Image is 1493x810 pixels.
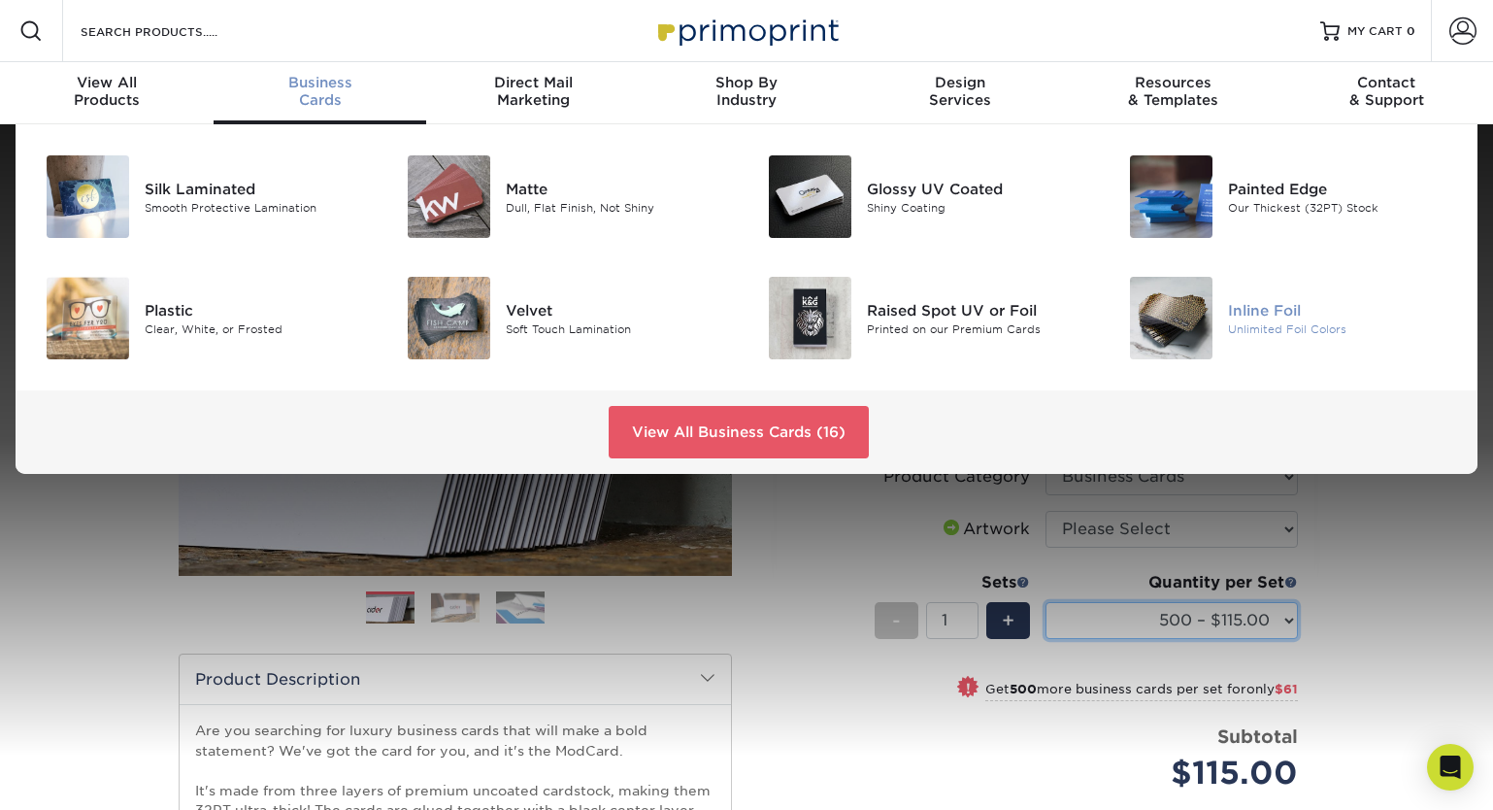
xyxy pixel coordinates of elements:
span: Contact [1279,74,1493,91]
a: Matte Business Cards Matte Dull, Flat Finish, Not Shiny [400,148,732,246]
img: Velvet Business Cards [408,277,490,359]
span: Design [853,74,1067,91]
span: Shop By [640,74,853,91]
div: & Support [1279,74,1493,109]
a: Shop ByIndustry [640,62,853,124]
a: BusinessCards [214,62,427,124]
a: Velvet Business Cards Velvet Soft Touch Lamination [400,269,732,367]
div: Services [853,74,1067,109]
div: Velvet [506,299,732,321]
a: Plastic Business Cards Plastic Clear, White, or Frosted [39,269,371,367]
a: Glossy UV Coated Business Cards Glossy UV Coated Shiny Coating [761,148,1093,246]
img: Primoprint [649,10,844,51]
a: Inline Foil Business Cards Inline Foil Unlimited Foil Colors [1122,269,1454,367]
div: Open Intercom Messenger [1427,744,1474,791]
img: Matte Business Cards [408,155,490,238]
div: Shiny Coating [867,199,1093,216]
div: Plastic [145,299,371,321]
img: Silk Laminated Business Cards [47,155,129,238]
input: SEARCH PRODUCTS..... [79,19,268,43]
div: Glossy UV Coated [867,178,1093,199]
img: Raised Spot UV or Foil Business Cards [769,277,851,359]
div: Soft Touch Lamination [506,321,732,337]
div: Our Thickest (32PT) Stock [1228,199,1454,216]
div: Unlimited Foil Colors [1228,321,1454,337]
div: Painted Edge [1228,178,1454,199]
div: Silk Laminated [145,178,371,199]
span: MY CART [1347,23,1403,40]
img: Glossy UV Coated Business Cards [769,155,851,238]
div: & Templates [1067,74,1280,109]
a: DesignServices [853,62,1067,124]
span: Business [214,74,427,91]
div: Marketing [426,74,640,109]
a: Resources& Templates [1067,62,1280,124]
a: Contact& Support [1279,62,1493,124]
div: Dull, Flat Finish, Not Shiny [506,199,732,216]
img: Plastic Business Cards [47,277,129,359]
a: Direct MailMarketing [426,62,640,124]
a: Silk Laminated Business Cards Silk Laminated Smooth Protective Lamination [39,148,371,246]
img: Inline Foil Business Cards [1130,277,1212,359]
a: Raised Spot UV or Foil Business Cards Raised Spot UV or Foil Printed on our Premium Cards [761,269,1093,367]
div: Inline Foil [1228,299,1454,321]
a: Painted Edge Business Cards Painted Edge Our Thickest (32PT) Stock [1122,148,1454,246]
img: Painted Edge Business Cards [1130,155,1212,238]
div: Matte [506,178,732,199]
div: Printed on our Premium Cards [867,321,1093,337]
span: Resources [1067,74,1280,91]
span: 0 [1407,24,1415,38]
div: Raised Spot UV or Foil [867,299,1093,321]
div: Industry [640,74,853,109]
span: Direct Mail [426,74,640,91]
a: View All Business Cards (16) [609,406,869,458]
div: Cards [214,74,427,109]
div: Smooth Protective Lamination [145,199,371,216]
div: Clear, White, or Frosted [145,321,371,337]
div: $115.00 [1060,750,1298,796]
